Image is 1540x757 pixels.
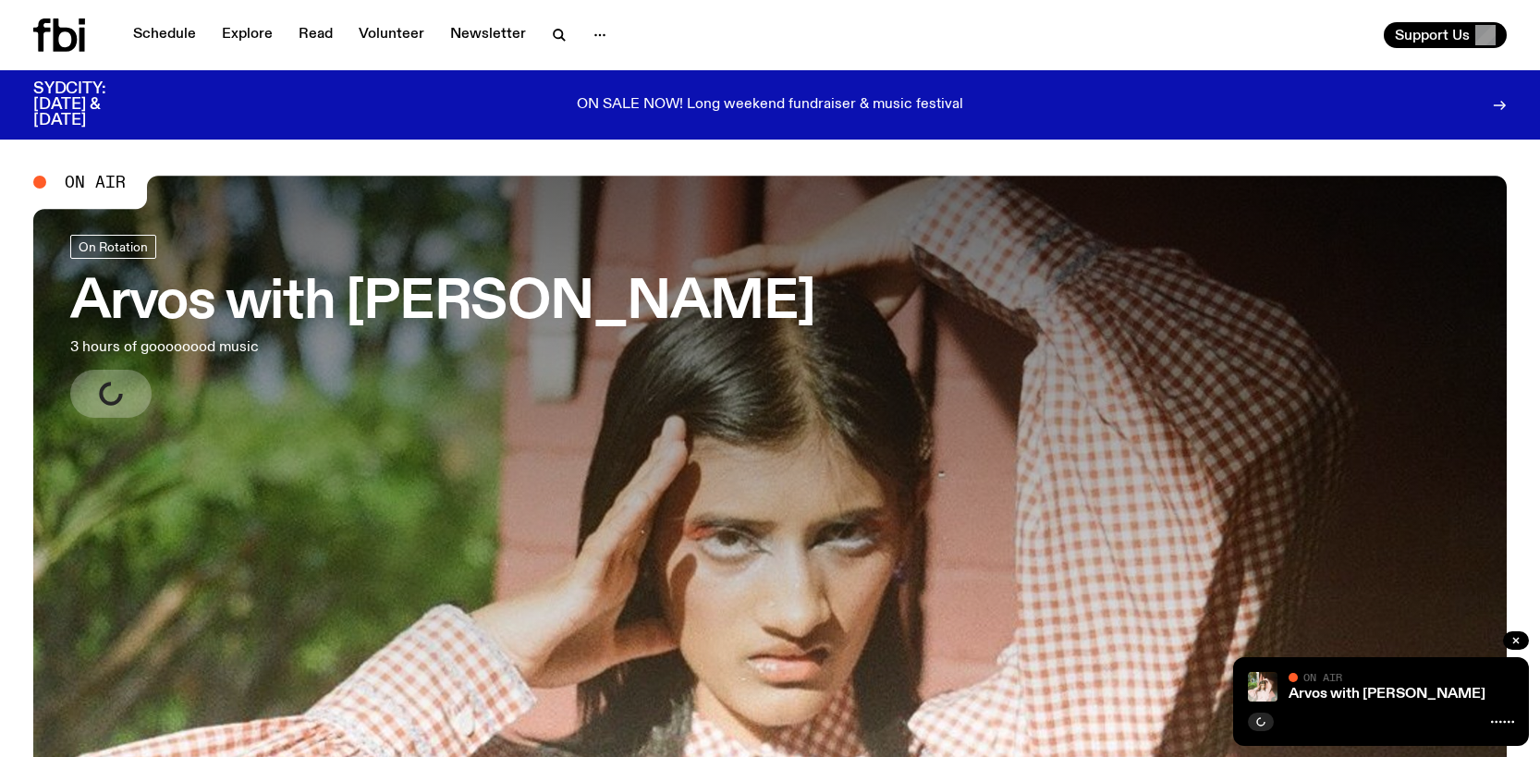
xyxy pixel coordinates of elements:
[70,277,815,329] h3: Arvos with [PERSON_NAME]
[122,22,207,48] a: Schedule
[439,22,537,48] a: Newsletter
[287,22,344,48] a: Read
[1248,672,1277,702] img: Maleeka stands outside on a balcony. She is looking at the camera with a serious expression, and ...
[1303,671,1342,683] span: On Air
[348,22,435,48] a: Volunteer
[1289,687,1485,702] a: Arvos with [PERSON_NAME]
[70,336,544,359] p: 3 hours of goooooood music
[211,22,284,48] a: Explore
[79,239,148,253] span: On Rotation
[1384,22,1507,48] button: Support Us
[65,174,126,190] span: On Air
[33,81,152,128] h3: SYDCITY: [DATE] & [DATE]
[70,235,156,259] a: On Rotation
[1395,27,1470,43] span: Support Us
[577,97,963,114] p: ON SALE NOW! Long weekend fundraiser & music festival
[70,235,815,418] a: Arvos with [PERSON_NAME]3 hours of goooooood music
